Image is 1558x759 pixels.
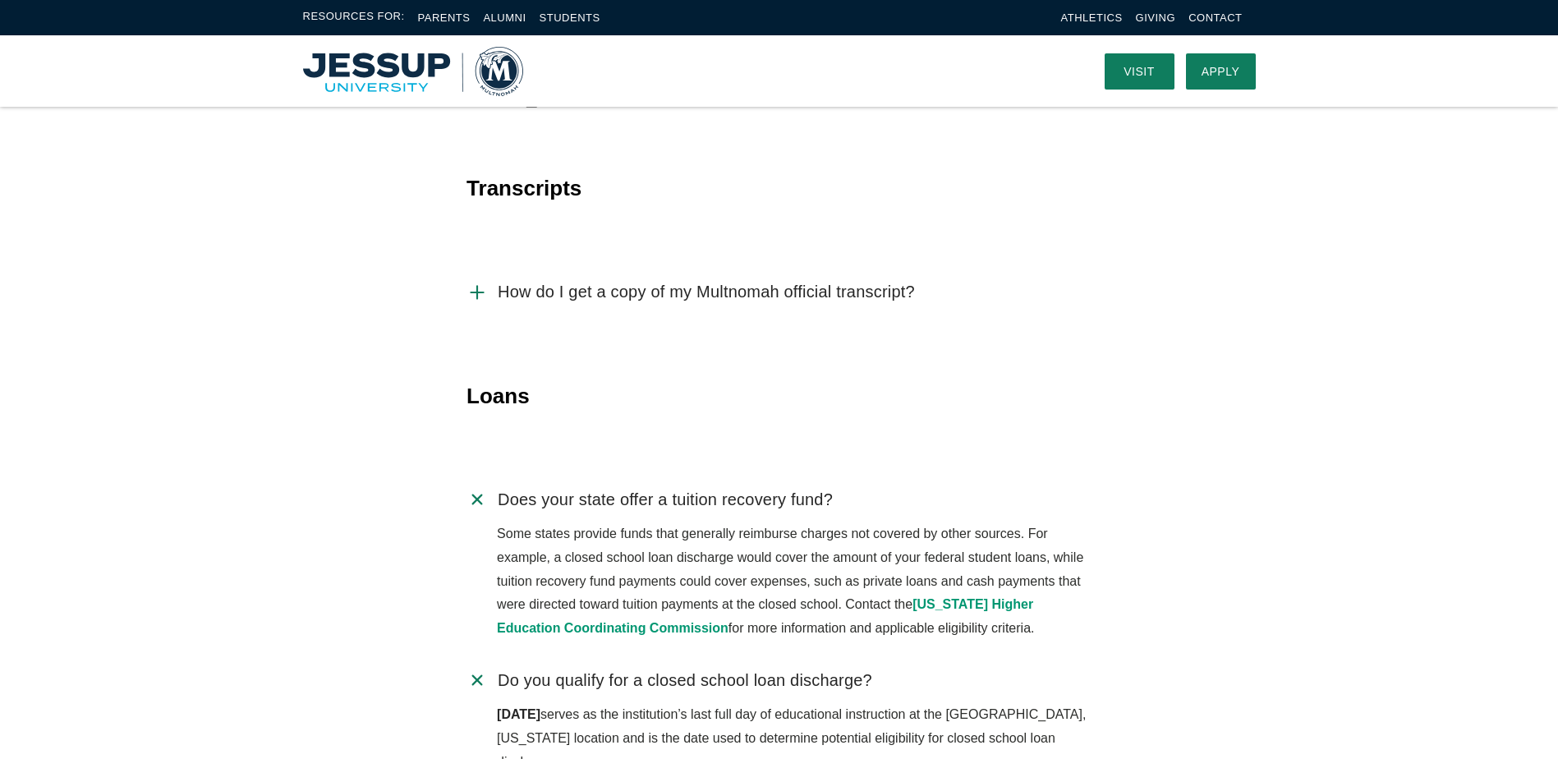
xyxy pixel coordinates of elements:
span: Do you qualify for a closed school loan discharge? [498,670,872,691]
strong: [DATE] [497,707,540,721]
span: Does your state offer a tuition recovery fund? [498,490,833,510]
p: Some states provide funds that generally reimburse charges not covered by other sources. For exam... [497,522,1092,641]
a: Home [303,47,523,96]
a: Visit [1105,53,1174,90]
a: Contact [1188,11,1242,24]
h4: Loans [466,381,1092,411]
img: Multnomah University Logo [303,47,523,96]
span: Resources For: [303,8,405,27]
a: Students [540,11,600,24]
a: Parents [418,11,471,24]
a: Alumni [483,11,526,24]
a: Apply [1186,53,1256,90]
a: Giving [1136,11,1176,24]
a: Athletics [1061,11,1123,24]
span: How do I get a copy of my Multnomah official transcript? [498,282,915,302]
h4: Transcripts [466,173,1092,203]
